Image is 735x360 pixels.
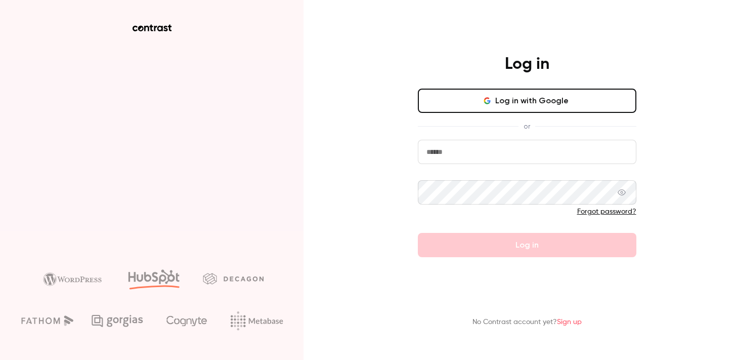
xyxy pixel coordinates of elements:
img: decagon [203,273,264,284]
span: or [518,121,535,132]
a: Sign up [557,318,582,326]
button: Log in with Google [418,89,636,113]
a: Forgot password? [577,208,636,215]
p: No Contrast account yet? [472,317,582,328]
h4: Log in [505,54,549,74]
